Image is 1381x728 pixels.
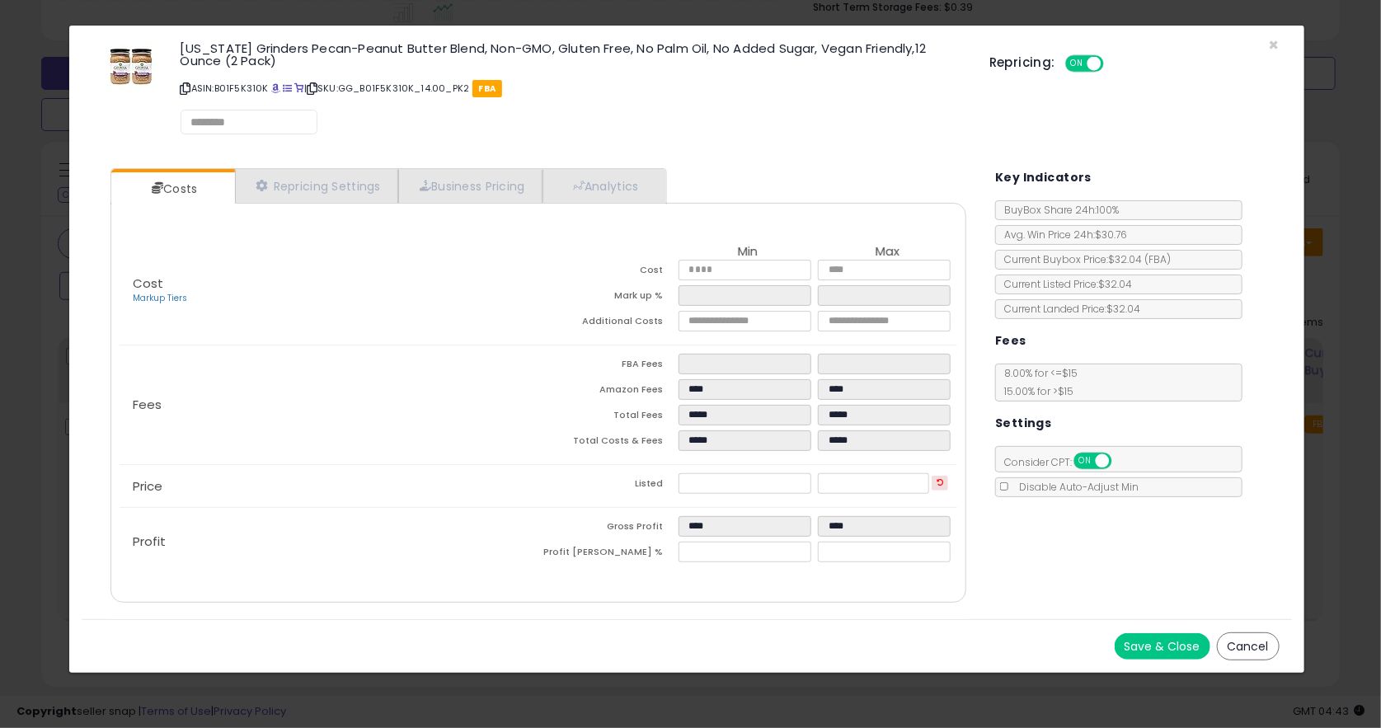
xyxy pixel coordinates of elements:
button: Cancel [1217,632,1280,660]
span: ON [1075,454,1096,468]
p: Fees [120,398,538,411]
a: Markup Tiers [133,292,187,304]
td: FBA Fees [538,354,678,379]
span: 8.00 % for <= $15 [996,366,1078,398]
h5: Repricing: [989,56,1055,69]
td: Additional Costs [538,311,678,336]
p: Profit [120,535,538,548]
h3: [US_STATE] Grinders Pecan-Peanut Butter Blend, Non-GMO, Gluten Free, No Palm Oil, No Added Sugar,... [181,42,965,67]
span: Current Buybox Price: [996,252,1171,266]
a: All offer listings [283,82,292,95]
td: Total Fees [538,405,678,430]
td: Cost [538,260,678,285]
img: 513oqnrvVrL._SL60_.jpg [106,42,156,92]
h5: Key Indicators [995,167,1092,188]
button: Save & Close [1115,633,1210,660]
span: FBA [472,80,503,97]
span: Current Listed Price: $32.04 [996,277,1132,291]
a: BuyBox page [271,82,280,95]
p: Cost [120,277,538,305]
td: Mark up % [538,285,678,311]
span: Consider CPT: [996,455,1134,469]
span: $32.04 [1108,252,1171,266]
span: Disable Auto-Adjust Min [1011,480,1139,494]
p: ASIN: B01F5K310K | SKU: GG_B01F5K310K_14.00_PK2 [181,75,965,101]
span: 15.00 % for > $15 [996,384,1073,398]
p: Price [120,480,538,493]
span: OFF [1110,454,1136,468]
a: Your listing only [295,82,304,95]
th: Max [818,245,957,260]
td: Total Costs & Fees [538,430,678,456]
span: Current Landed Price: $32.04 [996,302,1140,316]
span: Avg. Win Price 24h: $30.76 [996,228,1127,242]
a: Analytics [543,169,665,203]
span: ( FBA ) [1144,252,1171,266]
span: OFF [1101,57,1127,71]
td: Gross Profit [538,516,678,542]
a: Repricing Settings [235,169,398,203]
th: Min [679,245,818,260]
td: Listed [538,473,678,499]
span: ON [1067,57,1087,71]
td: Amazon Fees [538,379,678,405]
td: Profit [PERSON_NAME] % [538,542,678,567]
span: BuyBox Share 24h: 100% [996,203,1119,217]
a: Costs [111,172,233,205]
h5: Fees [995,331,1026,351]
a: Business Pricing [398,169,543,203]
h5: Settings [995,413,1051,434]
span: × [1269,33,1280,57]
